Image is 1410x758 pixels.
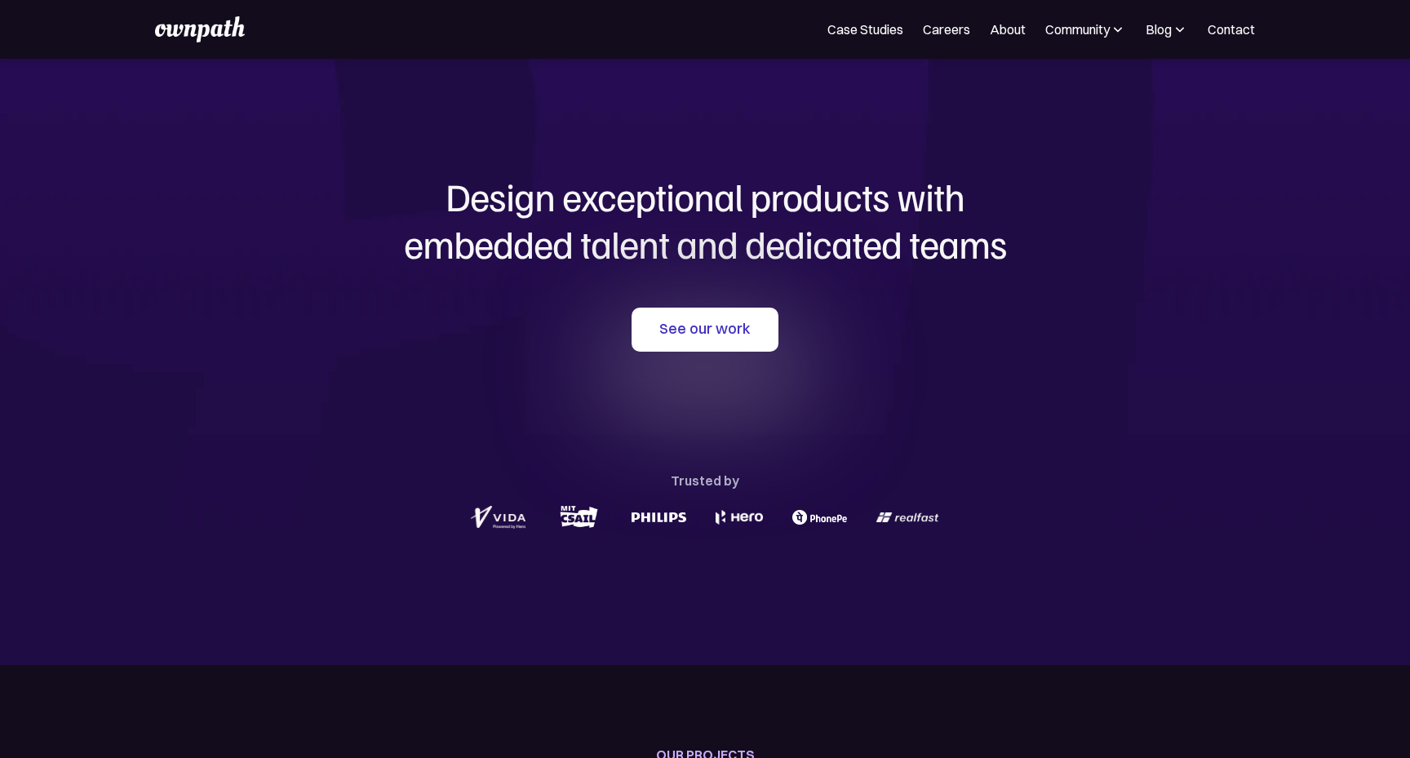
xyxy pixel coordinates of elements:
[1146,20,1172,39] div: Blog
[1045,20,1126,39] div: Community
[632,308,778,352] a: See our work
[1208,20,1255,39] a: Contact
[990,20,1026,39] a: About
[923,20,970,39] a: Careers
[1146,20,1188,39] div: Blog
[827,20,903,39] a: Case Studies
[1045,20,1110,39] div: Community
[671,469,739,492] div: Trusted by
[313,173,1097,267] h1: Design exceptional products with embedded talent and dedicated teams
